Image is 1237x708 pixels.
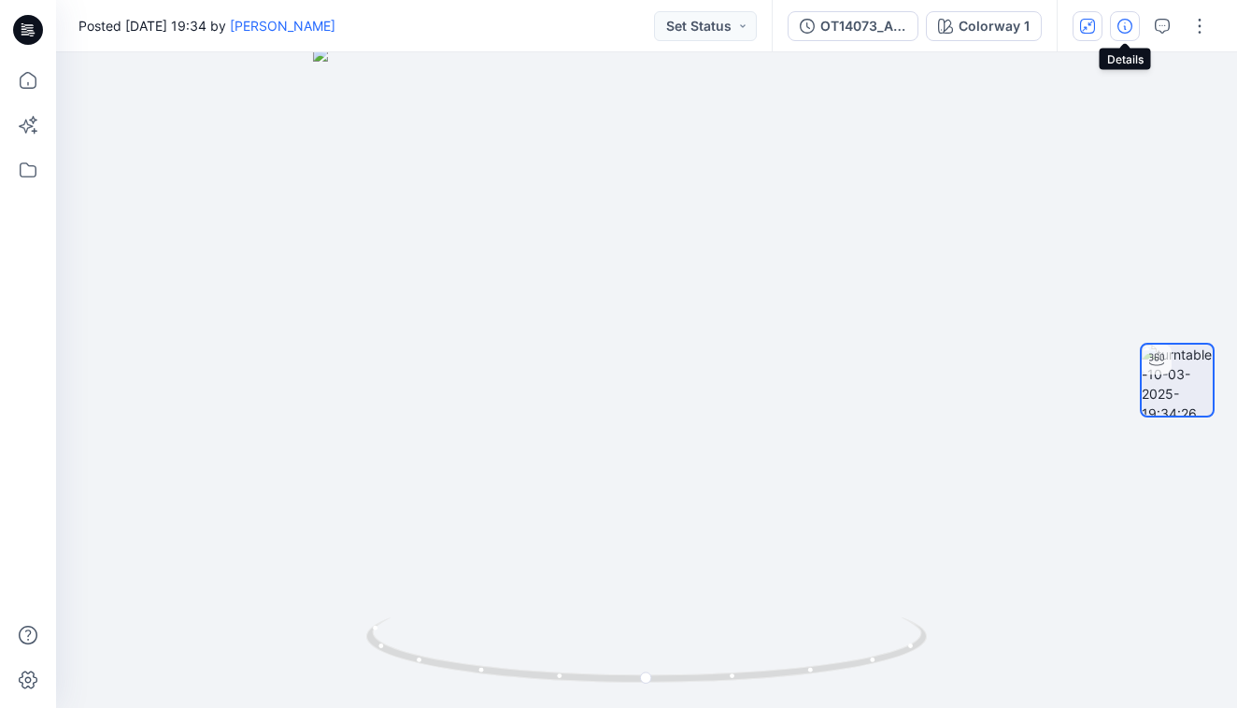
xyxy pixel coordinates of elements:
button: OT14073_ADM_MENS POLAR FLEECE VEST_S-L [788,11,918,41]
span: Posted [DATE] 19:34 by [78,16,335,35]
button: Colorway 1 [926,11,1042,41]
div: Colorway 1 [959,16,1030,36]
div: OT14073_ADM_MENS POLAR FLEECE VEST_S-L [820,16,906,36]
button: Details [1110,11,1140,41]
img: eyJhbGciOiJIUzI1NiIsImtpZCI6IjAiLCJzbHQiOiJzZXMiLCJ0eXAiOiJKV1QifQ.eyJkYXRhIjp7InR5cGUiOiJzdG9yYW... [313,47,979,708]
a: [PERSON_NAME] [230,18,335,34]
img: turntable-10-03-2025-19:34:26 [1142,345,1213,416]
